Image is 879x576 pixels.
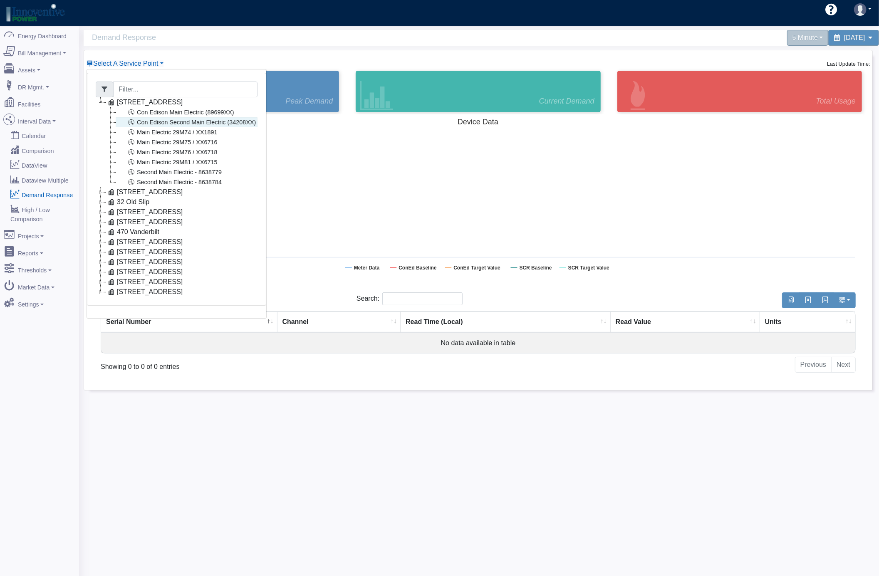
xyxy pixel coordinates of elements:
[844,34,865,41] span: [DATE]
[285,96,333,107] span: Peak Demand
[539,96,594,107] span: Current Demand
[357,292,463,305] label: Search:
[113,82,258,97] input: Filter
[106,237,184,247] a: [STREET_ADDRESS]
[96,82,113,97] span: Filter
[87,69,267,319] div: Select A Service Point
[116,117,258,127] a: Con Edison Second Main Electric (34208XX)
[96,287,258,297] li: [STREET_ADDRESS]
[458,118,499,126] tspan: Device Data
[92,30,483,45] span: Demand Response
[96,277,258,287] li: [STREET_ADDRESS]
[382,292,463,305] input: Search:
[96,247,258,257] li: [STREET_ADDRESS]
[520,265,552,271] tspan: SCR Baseline
[106,127,258,137] li: Main Electric 29M74 / XX1891
[96,217,258,227] li: [STREET_ADDRESS]
[827,61,870,67] small: Last Update Time:
[116,127,219,137] a: Main Electric 29M74 / XX1891
[96,97,258,187] li: [STREET_ADDRESS]
[106,217,184,227] a: [STREET_ADDRESS]
[568,265,609,271] tspan: SCR Target Value
[106,257,184,267] a: [STREET_ADDRESS]
[106,177,258,187] li: Second Main Electric - 8638784
[106,167,258,177] li: Second Main Electric - 8638779
[96,207,258,217] li: [STREET_ADDRESS]
[787,30,828,46] div: 5 Minute
[106,247,184,257] a: [STREET_ADDRESS]
[106,107,258,117] li: Con Edison Main Electric (89699XX)
[277,311,401,333] th: Channel : activate to sort column ascending
[96,197,258,207] li: 32 Old Slip
[96,257,258,267] li: [STREET_ADDRESS]
[101,333,855,353] td: No data available in table
[116,177,223,187] a: Second Main Electric - 8638784
[833,292,856,308] button: Show/Hide Columns
[816,292,834,308] button: Generate PDF
[106,157,258,167] li: Main Electric 29M81 / XX6715
[106,227,161,237] a: 470 Vanderbilt
[106,137,258,147] li: Main Electric 29M75 / XX6716
[106,147,258,157] li: Main Electric 29M76 / XX6718
[116,167,223,177] a: Second Main Electric - 8638779
[96,227,258,237] li: 470 Vanderbilt
[116,147,219,157] a: Main Electric 29M76 / XX6718
[87,60,163,67] a: Select A Service Point
[116,157,219,167] a: Main Electric 29M81 / XX6715
[760,311,855,333] th: Units : activate to sort column ascending
[116,107,236,117] a: Con Edison Main Electric (89699XX)
[106,97,184,107] a: [STREET_ADDRESS]
[106,277,184,287] a: [STREET_ADDRESS]
[96,237,258,247] li: [STREET_ADDRESS]
[101,356,408,372] div: Showing 0 to 0 of 0 entries
[106,187,184,197] a: [STREET_ADDRESS]
[799,292,817,308] button: Export to Excel
[116,137,219,147] a: Main Electric 29M75 / XX6716
[106,287,184,297] a: [STREET_ADDRESS]
[399,265,437,271] tspan: ConEd Baseline
[96,187,258,197] li: [STREET_ADDRESS]
[106,197,151,207] a: 32 Old Slip
[854,3,867,16] img: user-3.svg
[106,117,258,127] li: Con Edison Second Main Electric (34208XX)
[816,96,856,107] span: Total Usage
[453,265,500,271] tspan: ConEd Target Value
[354,265,380,271] tspan: Meter Data
[96,267,258,277] li: [STREET_ADDRESS]
[611,311,760,333] th: Read Value : activate to sort column ascending
[101,311,277,333] th: Serial Number : activate to sort column descending
[106,207,184,217] a: [STREET_ADDRESS]
[782,292,800,308] button: Copy to clipboard
[401,311,611,333] th: Read Time (Local) : activate to sort column ascending
[93,60,158,67] span: Device List
[106,267,184,277] a: [STREET_ADDRESS]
